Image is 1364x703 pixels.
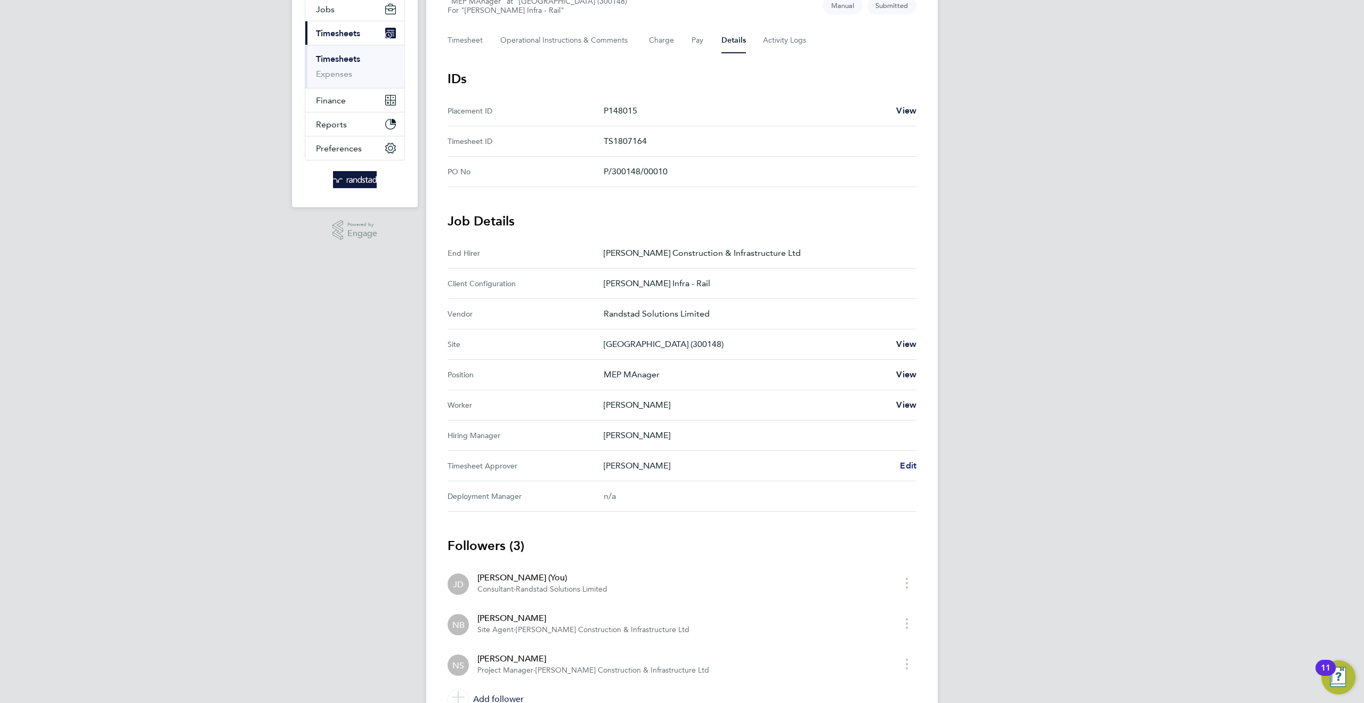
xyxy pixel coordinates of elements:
span: Powered by [347,220,377,229]
h3: Job Details [448,213,916,230]
h3: Followers (3) [448,537,916,554]
span: · [514,585,516,594]
p: P148015 [604,104,888,117]
div: 11 [1321,668,1330,682]
div: Position [448,368,604,381]
button: Activity Logs [763,28,808,53]
span: Finance [316,95,346,106]
span: · [533,666,535,675]
span: Preferences [316,143,362,153]
span: JD [453,578,464,590]
span: View [896,106,916,116]
button: Timesheet [448,28,483,53]
p: [PERSON_NAME] [604,429,908,442]
h3: IDs [448,70,916,87]
a: Expenses [316,69,352,79]
a: Powered byEngage [332,220,378,240]
a: View [896,338,916,351]
span: Jobs [316,4,335,14]
img: randstad-logo-retina.png [333,171,377,188]
button: Timesheets [305,21,404,45]
span: Edit [900,460,916,471]
span: · [514,625,516,634]
div: Client Configuration [448,277,604,290]
span: View [896,400,916,410]
div: PO No [448,165,604,178]
span: NS [452,659,464,671]
button: timesheet menu [897,575,916,591]
span: [PERSON_NAME] Construction & Infrastructure Ltd [535,666,709,675]
a: View [896,399,916,411]
span: Reports [316,119,347,130]
a: Go to home page [305,171,405,188]
span: Consultant [477,585,514,594]
p: [GEOGRAPHIC_DATA] (300148) [604,338,888,351]
p: MEP MAnager [604,368,888,381]
div: Nicholas Sanderson [448,654,469,676]
div: Timesheet ID [448,135,604,148]
div: [PERSON_NAME] [477,652,709,665]
button: Preferences [305,136,404,160]
a: View [896,368,916,381]
p: [PERSON_NAME] Infra - Rail [604,277,908,290]
span: View [896,339,916,349]
div: James Deegan (You) [448,573,469,595]
a: Timesheets [316,54,360,64]
button: Operational Instructions & Comments [500,28,632,53]
button: timesheet menu [897,615,916,632]
button: Details [721,28,746,53]
span: Randstad Solutions Limited [516,585,607,594]
span: [PERSON_NAME] Construction & Infrastructure Ltd [516,625,689,634]
div: [PERSON_NAME] (You) [477,571,607,584]
button: Finance [305,88,404,112]
div: Worker [448,399,604,411]
a: View [896,104,916,117]
div: Timesheet Approver [448,459,604,472]
div: End Hirer [448,247,604,260]
div: Neil Blow [448,614,469,635]
div: Site [448,338,604,351]
div: Timesheets [305,45,404,88]
span: Timesheets [316,28,360,38]
div: For "[PERSON_NAME] Infra - Rail" [448,6,631,15]
div: Vendor [448,308,604,320]
p: [PERSON_NAME] Construction & Infrastructure Ltd [604,247,908,260]
div: [PERSON_NAME] [477,612,689,625]
p: Randstad Solutions Limited [604,308,908,320]
span: View [896,369,916,379]
span: Engage [347,229,377,238]
span: Site Agent [477,625,514,634]
p: [PERSON_NAME] [604,459,891,472]
p: TS1807164 [604,135,908,148]
div: n/a [604,490,899,503]
div: Deployment Manager [448,490,604,503]
a: Edit [900,459,916,472]
button: Pay [692,28,704,53]
button: timesheet menu [897,656,916,672]
p: [PERSON_NAME] [604,399,888,411]
button: Charge [649,28,675,53]
div: Placement ID [448,104,604,117]
div: Hiring Manager [448,429,604,442]
button: Reports [305,112,404,136]
p: P/300148/00010 [604,165,908,178]
button: Open Resource Center, 11 new notifications [1321,660,1355,694]
span: NB [452,619,465,631]
span: Project Manager [477,666,533,675]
